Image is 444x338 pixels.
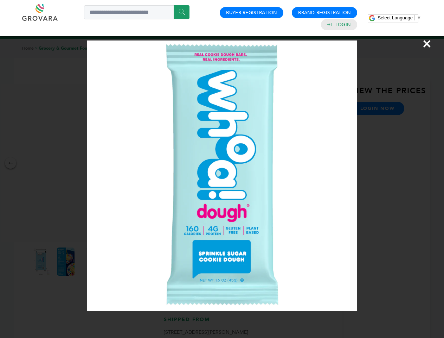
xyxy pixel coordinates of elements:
[226,10,277,16] a: Buyer Registration
[87,40,357,311] img: Image Preview
[422,34,432,54] span: ×
[335,21,351,28] a: Login
[298,10,351,16] a: Brand Registration
[378,15,421,20] a: Select Language​
[84,5,189,19] input: Search a product or brand...
[417,15,421,20] span: ▼
[378,15,413,20] span: Select Language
